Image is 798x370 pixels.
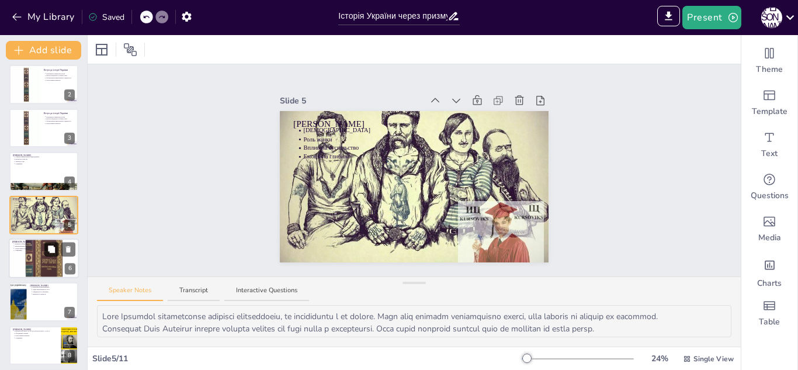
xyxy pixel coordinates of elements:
[46,122,75,125] p: Культурний розвиток
[303,144,535,152] p: Вплив на суспільство
[64,89,75,101] div: 2
[13,197,75,200] p: [PERSON_NAME]
[303,126,535,134] p: [DEMOGRAPHIC_DATA]
[33,293,75,295] p: Вплив на сучасність
[752,106,787,117] span: Template
[64,307,75,318] div: 7
[9,238,79,278] div: 6
[46,79,75,81] p: Культурний розвиток
[15,204,75,206] p: Вплив на суспільство
[33,286,75,289] p: Боротьба за незалежність
[15,206,75,209] p: Емоційна глибина
[741,82,797,124] div: Add ready made slides
[15,243,75,245] p: Розвиток літератури
[15,334,57,337] p: Культурний розвиток
[88,11,124,23] div: Saved
[44,242,58,256] button: Duplicate Slide
[15,332,57,334] p: Об'єднання племен
[15,199,75,202] p: [DEMOGRAPHIC_DATA]
[15,162,75,165] p: Спадщина
[9,196,78,234] div: 5
[61,242,75,256] button: Delete Slide
[9,282,78,321] div: 7
[15,202,75,204] p: Роль жінки
[123,43,137,57] span: Position
[761,6,782,29] button: Е [PERSON_NAME]
[741,40,797,82] div: Change the overall theme
[13,327,58,331] p: [PERSON_NAME]
[30,284,75,288] p: [PERSON_NAME]
[9,326,78,365] div: 8
[280,95,422,107] div: Slide 5
[92,352,522,365] div: Slide 5 / 11
[741,250,797,292] div: Add charts and graphs
[64,177,75,188] div: 4
[44,68,75,71] p: Вступ до історії України
[758,232,781,244] span: Media
[15,250,75,252] p: Спадщина
[15,158,75,161] p: Вплив на культуру
[15,156,75,158] p: Символ національного відродження
[44,112,75,115] p: Вступ до історії України
[12,240,75,244] p: [PERSON_NAME]
[9,109,78,147] div: 3
[741,292,797,334] div: Add a table
[33,289,75,291] p: Лідер національного руху
[33,291,75,293] p: Спадщина та суперечки
[657,6,680,29] span: Export to PowerPoint
[13,154,75,157] p: [PERSON_NAME]
[64,133,75,144] div: 3
[46,120,75,122] p: Формування національної свідомості
[92,40,111,59] div: Layout
[97,286,163,302] button: Speaker Notes
[9,8,79,26] button: My Library
[303,135,535,143] p: Роль жінки
[97,305,731,337] textarea: Lore Ipsumdol sitametconse adipisci elitseddoeiu, te incididuntu l et dolore. Magn aliq enimadm v...
[15,337,57,339] p: Спадщина
[338,8,447,25] input: Insert title
[682,6,741,29] button: Present
[741,124,797,166] div: Add text boxes
[693,354,734,364] span: Single View
[65,263,75,274] div: 6
[741,208,797,250] div: Add images, graphics, shapes or video
[6,41,81,60] button: Add slide
[15,245,75,247] p: Національний рух
[9,152,78,191] div: 4
[46,116,75,118] p: Важливість вивчення історії
[15,247,75,250] p: Актуальність ідей
[9,65,78,103] div: 2
[756,64,783,75] span: Theme
[759,316,780,328] span: Table
[303,153,535,161] p: Емоційна глибина
[293,117,535,130] p: [PERSON_NAME]
[46,74,75,77] p: Внесок видатних особистостей
[751,190,789,202] span: Questions
[757,278,782,289] span: Charts
[46,77,75,79] p: Формування національної свідомості
[761,148,778,160] span: Text
[15,160,75,162] p: Заклик до дій
[741,166,797,208] div: Get real-time input from your audience
[168,286,220,302] button: Transcript
[761,7,782,28] div: Е [PERSON_NAME]
[646,352,674,365] div: 24 %
[46,118,75,120] p: Внесок видатних особистостей
[224,286,309,302] button: Interactive Questions
[46,72,75,74] p: Важливість вивчення історії
[15,330,57,332] p: [DEMOGRAPHIC_DATA] в [GEOGRAPHIC_DATA]
[64,350,75,361] div: 8
[64,220,75,231] div: 5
